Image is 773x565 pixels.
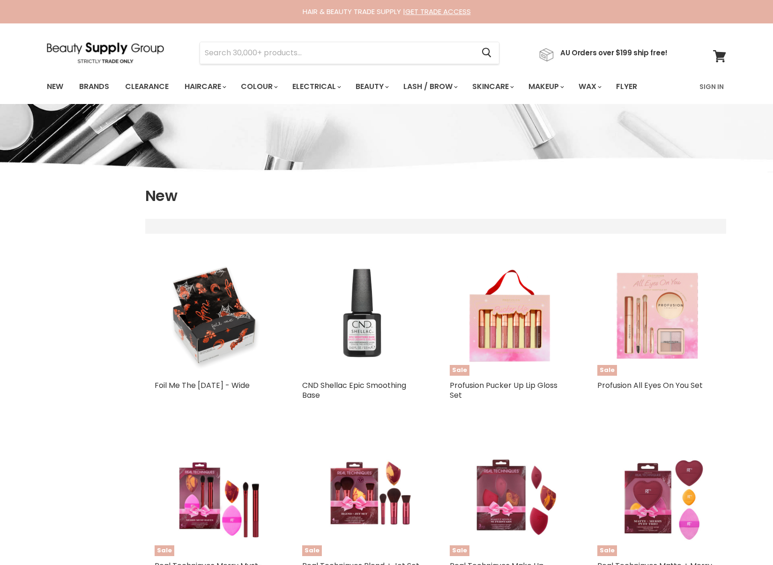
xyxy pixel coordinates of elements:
a: Real Techniques Blend + Jet Set Sale [302,437,422,556]
a: Colour [234,77,283,97]
a: CND Shellac Epic Smoothing Base [302,256,422,376]
a: Foil Me The Halloween - Wide Foil Me The Halloween - Wide [155,256,274,376]
form: Product [200,42,499,64]
a: Real Techniques Matte + Merry Puff Trio Sale [597,437,717,556]
nav: Main [35,73,738,100]
a: Profusion All Eyes On You Set Profusion All Eyes On You Set Sale [597,256,717,376]
a: Profusion All Eyes On You Set [597,380,703,391]
span: Sale [597,365,617,376]
a: Profusion Pucker Up Lip Gloss Set Profusion Pucker Up Lip Gloss Set Sale [450,256,569,376]
a: Makeup [521,77,570,97]
span: Sale [155,545,174,556]
a: Real Techniques Merry Must-Haves Sale [155,437,274,556]
a: CND Shellac Epic Smoothing Base [302,380,406,401]
ul: Main menu [40,73,669,100]
a: Real Techniques Make Up Sponge Superstars Sale [450,437,569,556]
a: New [40,77,70,97]
a: Lash / Brow [396,77,463,97]
span: Sale [450,365,469,376]
a: Beauty [349,77,394,97]
span: Sale [597,545,617,556]
a: Haircare [178,77,232,97]
a: Wax [572,77,607,97]
a: Foil Me The [DATE] - Wide [155,380,250,391]
input: Search [200,42,474,64]
a: GET TRADE ACCESS [405,7,471,16]
button: Search [474,42,499,64]
a: Skincare [465,77,520,97]
a: Sign In [694,77,729,97]
a: Flyer [609,77,644,97]
a: Electrical [285,77,347,97]
span: Sale [450,545,469,556]
div: HAIR & BEAUTY TRADE SUPPLY | [35,7,738,16]
a: Brands [72,77,116,97]
a: Clearance [118,77,176,97]
h1: New [145,186,726,206]
span: Sale [302,545,322,556]
a: Profusion Pucker Up Lip Gloss Set [450,380,557,401]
